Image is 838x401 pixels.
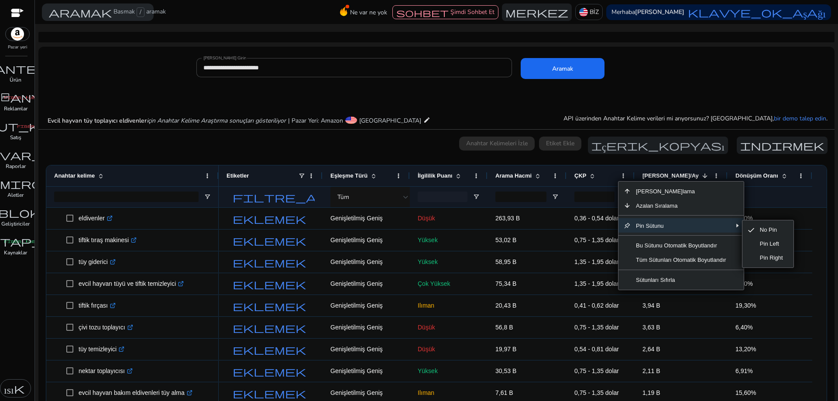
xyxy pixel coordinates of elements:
font: Tüm Sütunları Otomatik Boyutlandır [636,257,726,263]
font: eklemek [233,300,306,312]
font: Genişletilmiş Geniş [330,215,383,222]
font: 0,41 - 0,62 dolar [574,302,619,309]
font: Merhaba [611,8,635,16]
font: eklemek [233,322,306,334]
font: Basmak [113,7,135,16]
img: us.svg [579,8,588,17]
font: Ilıman [418,389,434,396]
font: 1,35 - 1,95 dolar [574,280,619,287]
font: . [826,114,828,123]
font: sohbet [396,7,449,18]
font: ÇKP [574,172,586,179]
font: 30,53 B [495,367,516,374]
input: Anahtar Kelime Filtre Girişi [54,192,199,202]
font: [GEOGRAPHIC_DATA] [359,117,421,125]
button: Filtre Menüsünü Aç [204,193,211,200]
font: Genişletilmiş Geniş [330,236,383,243]
font: Ne var ne yok [350,8,387,17]
font: fiber_manuel_kayıt [4,95,57,99]
img: amazon.svg [6,27,29,41]
font: eklemek [233,256,306,268]
font: evcil hayvan bakım eldivenleri tüy alma [79,389,185,396]
font: 7,61 B [495,389,513,396]
font: 0,75 - 1,35 dolar [574,367,619,374]
font: eklemek [233,387,306,399]
font: 6,40% [735,324,753,331]
button: Filtre Menüsünü Aç [473,193,480,200]
font: 56,8 B [495,324,513,331]
font: eklemek [233,212,306,225]
font: çivi tozu toplayıcı [79,324,125,331]
font: API üzerinden Anahtar Kelime verileri mi arıyorsunuz? [GEOGRAPHIC_DATA], [563,114,774,123]
font: klavye_ok_aşağı [688,6,826,18]
font: filtre_alt [233,191,337,203]
font: 0,75 - 1,35 dolar [574,236,619,243]
font: aramak [146,7,166,16]
font: 58,95 B [495,258,516,265]
font: Kaynaklar [4,249,27,256]
font: Tüm [337,193,349,201]
font: 2,64 B [642,346,660,353]
font: Şimdi Sohbet Et [450,8,495,16]
span: Pin Right [755,251,788,265]
font: | Pazar Yeri: Amazon [288,117,343,125]
font: 75,34 B [495,280,516,287]
div: Sütun Menüsü [618,181,744,290]
font: 0,36 - 0,54 dolar [574,215,619,222]
font: İlgililik Puanı [418,172,452,179]
font: Ürün [10,76,21,83]
font: Satış [10,134,21,141]
font: eldivenler [79,215,105,222]
font: Genişletilmiş Geniş [330,346,383,353]
font: Genişletilmiş Geniş [330,367,383,374]
font: evcil hayvan tüyü ve tiftik temizleyici [79,280,176,287]
font: [PERSON_NAME] [635,8,684,16]
font: Genişletilmiş Geniş [330,280,383,287]
font: Dönüşüm Oranı [735,172,778,179]
font: Genişletilmiş Geniş [330,302,383,309]
font: Yüksek [418,367,438,374]
input: Arama Hacmi Filtre Girişi [495,192,546,202]
font: Pin Sütunu [636,222,664,229]
font: [PERSON_NAME]lama [636,188,695,194]
font: Raporlar [6,163,26,170]
font: Sütunları Sıfırla [636,277,675,283]
font: Aletler [7,192,24,199]
font: için Anahtar Kelime Araştırma sonuçları gösteriliyor [147,117,286,125]
font: Genişletilmiş Geniş [330,258,383,265]
font: tiftik tıraş makinesi [79,236,129,243]
font: Çok Yüksek [418,280,450,287]
font: indirmek [740,139,824,151]
button: merkez [502,3,572,21]
font: eklemek [233,278,306,290]
font: 1,35 - 1,95 dolar [574,258,619,265]
font: bir demo talep edin [774,114,826,123]
font: ışık_modu [4,382,77,394]
font: 53,02 B [495,236,516,243]
font: Aramak [552,65,573,73]
font: Azalan Sıralama [636,202,677,209]
font: [PERSON_NAME]/Ay [642,172,699,179]
font: fiber_manuel_kayıt [17,124,70,128]
font: 20,43 B [495,302,516,309]
input: CPC Filtre Girişi [574,192,615,202]
font: eklemek [233,343,306,356]
font: 7,60% [735,280,753,287]
font: 3,63 B [642,324,660,331]
font: 0,54 - 0,81 dolar [574,346,619,353]
font: Arama Hacmi [495,172,532,179]
font: BİZ [590,8,599,16]
font: 3,94 B [642,302,660,309]
font: 0,75 - 1,35 dolar [574,324,619,331]
font: 0,75 - 1,35 dolar [574,389,619,396]
font: Bu Sütunu Otomatik Boyutlandır [636,242,717,249]
font: [PERSON_NAME] Girin [203,55,246,61]
font: 2,11 B [642,367,660,374]
font: 19,30% [735,302,756,309]
button: indirmek [737,137,828,154]
font: Genişletilmiş Geniş [330,389,383,396]
font: tüy temizleyici [79,346,117,353]
font: Reklamlar [4,105,27,112]
button: Aramak [521,58,604,79]
font: Yüksek [418,236,438,243]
